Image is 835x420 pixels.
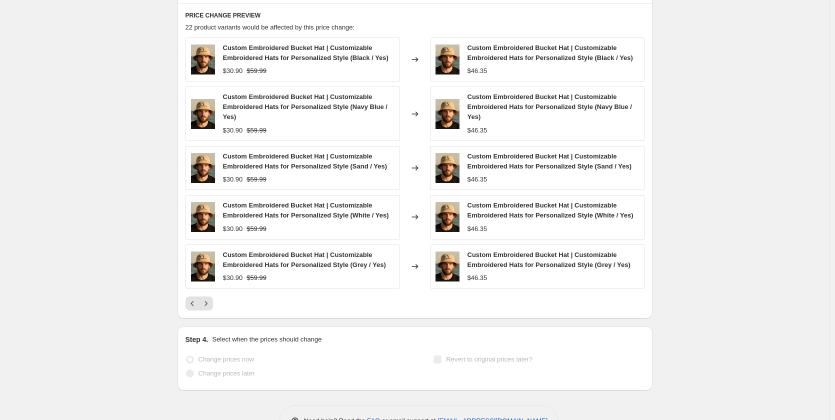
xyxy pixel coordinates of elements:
[246,67,266,74] span: $59.99
[185,296,199,310] button: Previous
[467,251,630,268] span: Custom Embroidered Bucket Hat | Customizable Embroidered Hats for Personalized Style (Grey / Yes)
[198,355,254,363] span: Change prices now
[246,175,266,183] span: $59.99
[435,44,459,74] img: 6_9515c8d1-1d4b-410b-bd06-8c1aeef8821f_80x.webp
[191,153,215,183] img: 6_9515c8d1-1d4b-410b-bd06-8c1aeef8821f_80x.webp
[435,99,459,129] img: 6_9515c8d1-1d4b-410b-bd06-8c1aeef8821f_80x.webp
[199,296,213,310] button: Next
[467,67,487,74] span: $46.35
[223,126,243,134] span: $30.90
[185,296,213,310] nav: Pagination
[467,152,631,170] span: Custom Embroidered Bucket Hat | Customizable Embroidered Hats for Personalized Style (Sand / Yes)
[185,11,644,19] h6: PRICE CHANGE PREVIEW
[435,251,459,281] img: 6_9515c8d1-1d4b-410b-bd06-8c1aeef8821f_80x.webp
[467,201,633,219] span: Custom Embroidered Bucket Hat | Customizable Embroidered Hats for Personalized Style (White / Yes)
[191,44,215,74] img: 6_9515c8d1-1d4b-410b-bd06-8c1aeef8821f_80x.webp
[246,225,266,232] span: $59.99
[435,153,459,183] img: 6_9515c8d1-1d4b-410b-bd06-8c1aeef8821f_80x.webp
[191,251,215,281] img: 6_9515c8d1-1d4b-410b-bd06-8c1aeef8821f_80x.webp
[467,274,487,281] span: $46.35
[223,274,243,281] span: $30.90
[223,251,386,268] span: Custom Embroidered Bucket Hat | Customizable Embroidered Hats for Personalized Style (Grey / Yes)
[223,152,387,170] span: Custom Embroidered Bucket Hat | Customizable Embroidered Hats for Personalized Style (Sand / Yes)
[223,67,243,74] span: $30.90
[185,334,208,344] h2: Step 4.
[246,126,266,134] span: $59.99
[191,99,215,129] img: 6_9515c8d1-1d4b-410b-bd06-8c1aeef8821f_80x.webp
[467,126,487,134] span: $46.35
[435,202,459,232] img: 6_9515c8d1-1d4b-410b-bd06-8c1aeef8821f_80x.webp
[467,175,487,183] span: $46.35
[198,369,255,377] span: Change prices later
[191,202,215,232] img: 6_9515c8d1-1d4b-410b-bd06-8c1aeef8821f_80x.webp
[223,44,388,61] span: Custom Embroidered Bucket Hat | Customizable Embroidered Hats for Personalized Style (Black / Yes)
[185,23,355,31] span: 22 product variants would be affected by this price change:
[446,355,532,363] span: Revert to original prices later?
[467,93,632,120] span: Custom Embroidered Bucket Hat | Customizable Embroidered Hats for Personalized Style (Navy Blue /...
[223,93,387,120] span: Custom Embroidered Bucket Hat | Customizable Embroidered Hats for Personalized Style (Navy Blue /...
[467,44,633,61] span: Custom Embroidered Bucket Hat | Customizable Embroidered Hats for Personalized Style (Black / Yes)
[212,334,321,344] p: Select when the prices should change
[467,225,487,232] span: $46.35
[223,201,389,219] span: Custom Embroidered Bucket Hat | Customizable Embroidered Hats for Personalized Style (White / Yes)
[223,225,243,232] span: $30.90
[223,175,243,183] span: $30.90
[246,274,266,281] span: $59.99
